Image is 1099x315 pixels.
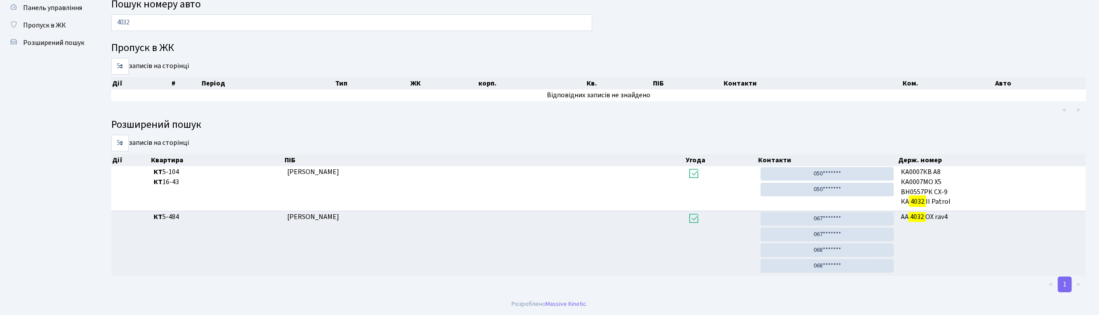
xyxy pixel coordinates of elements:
[652,77,723,89] th: ПІБ
[994,77,1086,89] th: Авто
[23,3,82,13] span: Панель управління
[284,154,685,166] th: ПІБ
[154,212,280,222] span: 5-484
[23,38,84,48] span: Розширений пошук
[723,77,902,89] th: Контакти
[111,154,150,166] th: Дії
[154,167,280,187] span: 5-104 16-43
[287,167,339,177] span: [PERSON_NAME]
[902,77,995,89] th: Ком.
[898,154,1086,166] th: Держ. номер
[909,195,926,208] mark: 4032
[111,58,129,75] select: записів на сторінці
[111,135,129,151] select: записів на сторінці
[154,167,162,177] b: КТ
[111,135,189,151] label: записів на сторінці
[909,211,925,223] mark: 4032
[901,167,1082,207] span: КА0007КВ A8 КА0007МО X5 ВН0557РК CX-9 КА ІІ Patrol
[546,299,586,308] a: Massive Kinetic
[150,154,284,166] th: Квартира
[901,212,1082,222] span: AA OX rav4
[111,119,1086,131] h4: Розширений пошук
[111,77,171,89] th: Дії
[586,77,652,89] th: Кв.
[512,299,587,309] div: Розроблено .
[111,14,592,31] input: Пошук
[171,77,201,89] th: #
[287,212,339,222] span: [PERSON_NAME]
[23,21,66,30] span: Пропуск в ЖК
[4,17,92,34] a: Пропуск в ЖК
[111,89,1086,101] td: Відповідних записів не знайдено
[111,58,189,75] label: записів на сторінці
[154,177,162,187] b: КТ
[477,77,586,89] th: корп.
[334,77,409,89] th: Тип
[4,34,92,51] a: Розширений пошук
[111,42,1086,55] h4: Пропуск в ЖК
[409,77,477,89] th: ЖК
[154,212,162,222] b: КТ
[1058,277,1072,292] a: 1
[201,77,334,89] th: Період
[757,154,897,166] th: Контакти
[685,154,758,166] th: Угода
